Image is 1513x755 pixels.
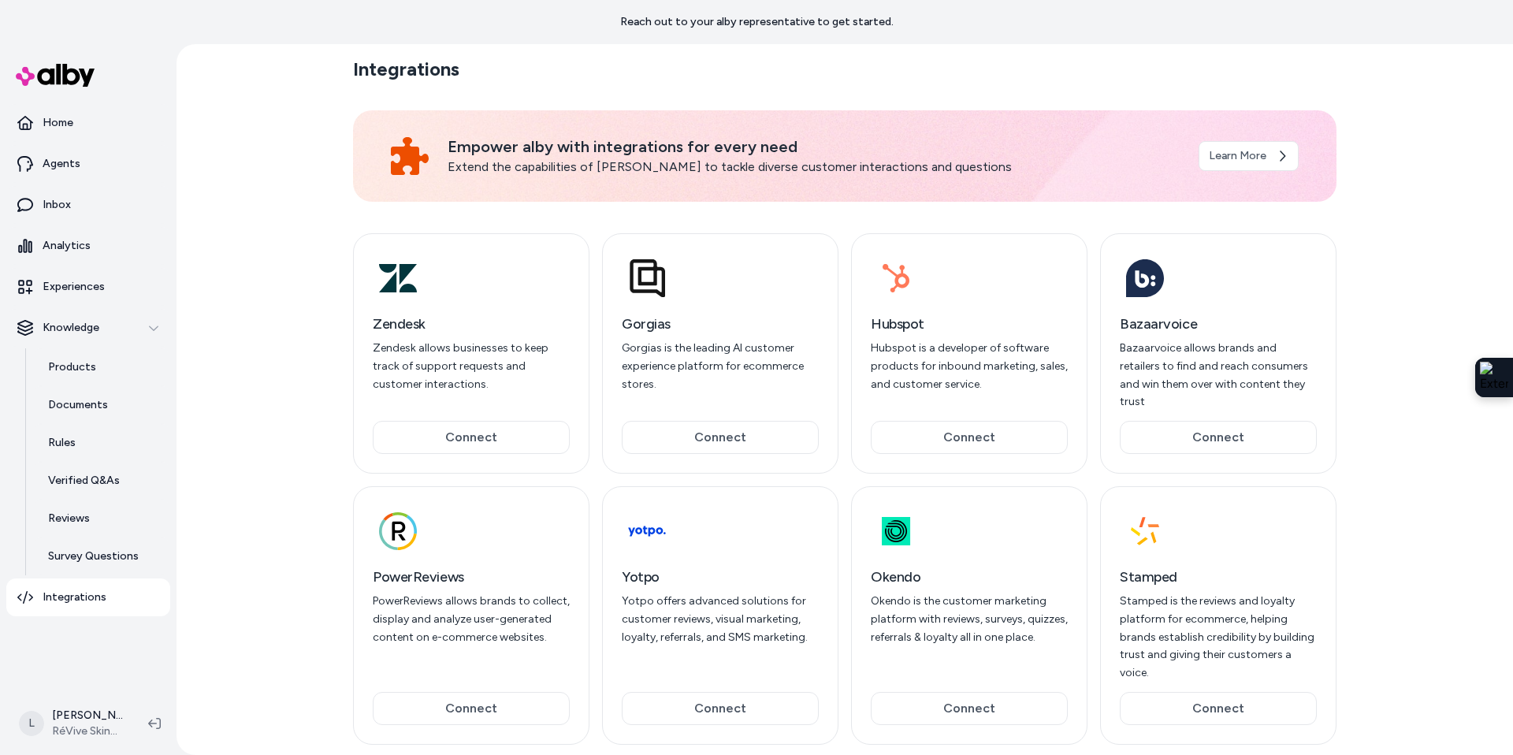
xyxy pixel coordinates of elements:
p: Bazaarvoice allows brands and retailers to find and reach consumers and win them over with conten... [1120,340,1317,411]
button: L[PERSON_NAME]RéVive Skincare [9,698,136,749]
p: Integrations [43,589,106,605]
p: Experiences [43,279,105,295]
a: Experiences [6,268,170,306]
a: Home [6,104,170,142]
button: Connect [622,692,819,725]
button: Connect [622,421,819,454]
h3: Gorgias [622,313,819,335]
button: Connect [373,421,570,454]
button: Connect [871,421,1068,454]
p: Empower alby with integrations for every need [448,136,1180,158]
img: alby Logo [16,64,95,87]
h3: Bazaarvoice [1120,313,1317,335]
a: Reviews [32,500,170,537]
h3: Stamped [1120,566,1317,588]
a: Analytics [6,227,170,265]
p: Documents [48,397,108,413]
p: Reach out to your alby representative to get started. [620,14,894,30]
button: Connect [1120,692,1317,725]
p: Verified Q&As [48,473,120,489]
h2: Integrations [353,57,459,82]
button: Connect [373,692,570,725]
h3: Hubspot [871,313,1068,335]
p: Knowledge [43,320,99,336]
p: Extend the capabilities of [PERSON_NAME] to tackle diverse customer interactions and questions [448,158,1180,177]
h3: Yotpo [622,566,819,588]
h3: PowerReviews [373,566,570,588]
p: Stamped is the reviews and loyalty platform for ecommerce, helping brands establish credibility b... [1120,593,1317,682]
a: Verified Q&As [32,462,170,500]
p: PowerReviews allows brands to collect, display and analyze user-generated content on e-commerce w... [373,593,570,646]
p: Zendesk allows businesses to keep track of support requests and customer interactions. [373,340,570,393]
img: Extension Icon [1480,362,1508,393]
p: Products [48,359,96,375]
a: Documents [32,386,170,424]
a: Agents [6,145,170,183]
button: Connect [1120,421,1317,454]
a: Inbox [6,186,170,224]
h3: Zendesk [373,313,570,335]
p: Survey Questions [48,549,139,564]
p: Analytics [43,238,91,254]
a: Integrations [6,578,170,616]
p: Hubspot is a developer of software products for inbound marketing, sales, and customer service. [871,340,1068,393]
span: L [19,711,44,736]
p: Gorgias is the leading AI customer experience platform for ecommerce stores. [622,340,819,393]
button: Connect [871,692,1068,725]
p: Rules [48,435,76,451]
a: Products [32,348,170,386]
a: Learn More [1199,141,1299,171]
a: Survey Questions [32,537,170,575]
p: Yotpo offers advanced solutions for customer reviews, visual marketing, loyalty, referrals, and S... [622,593,819,646]
p: Home [43,115,73,131]
p: Okendo is the customer marketing platform with reviews, surveys, quizzes, referrals & loyalty all... [871,593,1068,646]
p: [PERSON_NAME] [52,708,123,723]
h3: Okendo [871,566,1068,588]
span: RéVive Skincare [52,723,123,739]
a: Rules [32,424,170,462]
button: Knowledge [6,309,170,347]
p: Agents [43,156,80,172]
p: Reviews [48,511,90,526]
p: Inbox [43,197,71,213]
